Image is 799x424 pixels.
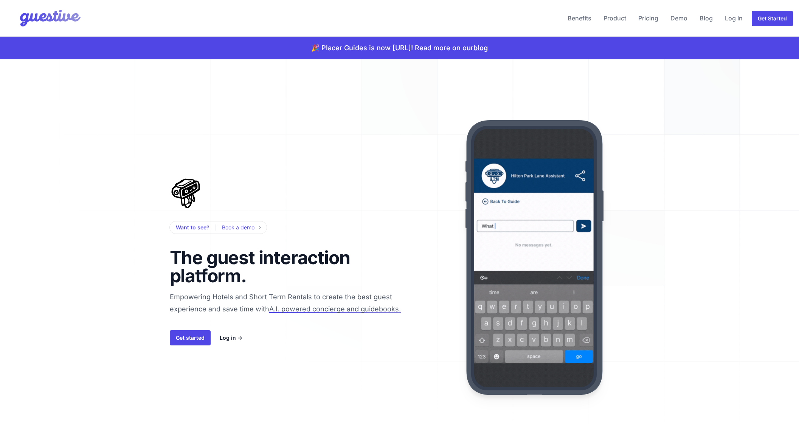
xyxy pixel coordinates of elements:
h1: The guest interaction platform. [170,249,363,285]
a: Book a demo [222,223,261,232]
a: Log in → [220,333,242,342]
a: Log In [722,9,746,27]
p: 🎉 Placer Guides is now [URL]! Read more on our [311,43,488,53]
a: Benefits [565,9,594,27]
a: blog [473,44,488,52]
a: Get started [170,330,211,345]
a: Demo [667,9,690,27]
a: Pricing [635,9,661,27]
a: Blog [697,9,716,27]
a: Product [600,9,629,27]
span: Empowering Hotels and Short Term Rentals to create the best guest experience and save time with [170,293,424,345]
span: A.I. powered concierge and guidebooks. [269,305,401,313]
a: Get Started [752,11,793,26]
img: Your Company [6,3,82,33]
